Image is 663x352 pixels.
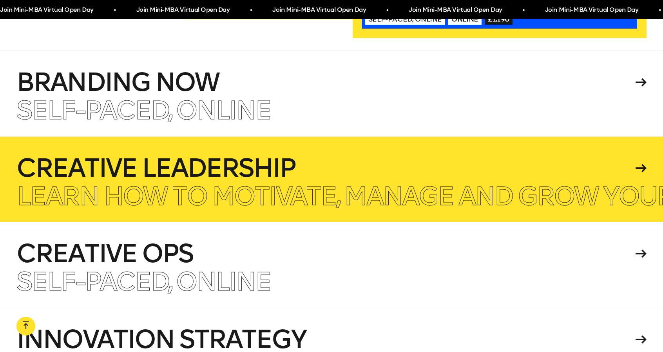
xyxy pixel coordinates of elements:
[16,156,632,181] h4: Creative Leadership
[658,3,660,17] span: •
[16,266,271,297] span: Self-paced, Online
[249,3,251,17] span: •
[386,3,388,17] span: •
[522,3,524,17] span: •
[16,327,632,352] h4: Innovation Strategy
[16,70,632,95] h4: Branding Now
[16,95,271,126] span: Self-paced, Online
[16,241,632,266] h4: Creative Ops
[113,3,115,17] span: •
